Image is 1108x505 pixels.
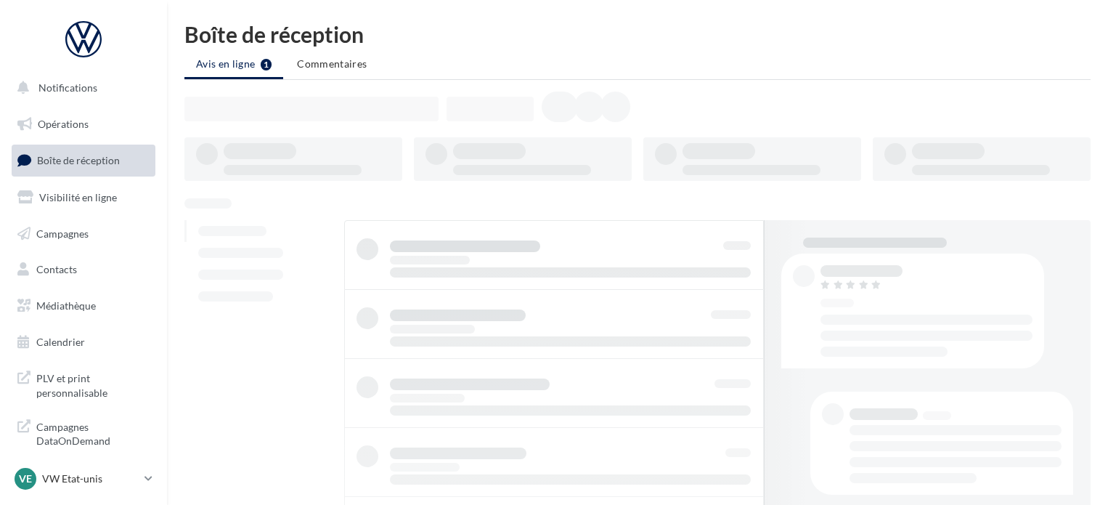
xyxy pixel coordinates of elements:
a: Calendrier [9,327,158,357]
span: Notifications [38,81,97,94]
a: Contacts [9,254,158,285]
a: Boîte de réception [9,145,158,176]
span: Calendrier [36,336,85,348]
a: Visibilité en ligne [9,182,158,213]
a: Opérations [9,109,158,140]
span: Campagnes DataOnDemand [36,417,150,448]
a: PLV et print personnalisable [9,363,158,405]
span: Médiathèque [36,299,96,312]
div: Boîte de réception [184,23,1091,45]
button: Notifications [9,73,152,103]
span: Commentaires [297,57,367,70]
a: Médiathèque [9,291,158,321]
span: VE [19,472,32,486]
span: Boîte de réception [37,154,120,166]
span: Campagnes [36,227,89,239]
a: Campagnes [9,219,158,249]
span: Opérations [38,118,89,130]
span: PLV et print personnalisable [36,368,150,400]
p: VW Etat-unis [42,472,139,486]
span: Contacts [36,263,77,275]
a: Campagnes DataOnDemand [9,411,158,454]
a: VE VW Etat-unis [12,465,155,493]
span: Visibilité en ligne [39,191,117,203]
